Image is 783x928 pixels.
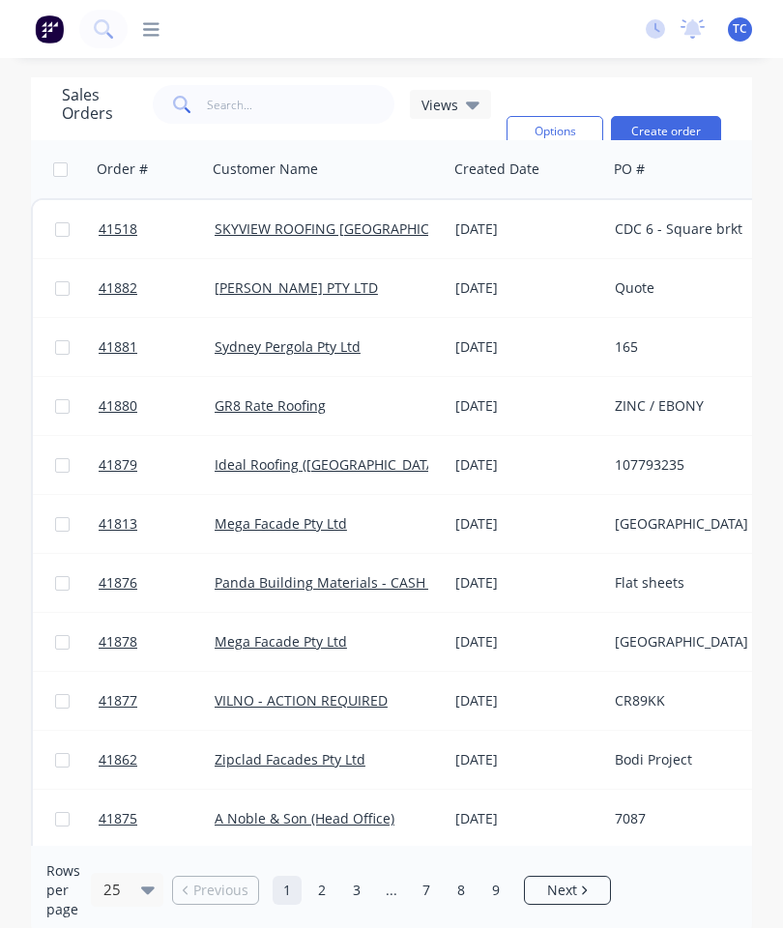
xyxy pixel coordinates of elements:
[99,259,215,317] a: 41882
[46,861,82,919] span: Rows per page
[421,95,458,115] span: Views
[35,14,64,43] img: Factory
[99,731,215,789] a: 41862
[525,881,610,900] a: Next page
[99,573,137,593] span: 41876
[455,219,599,239] div: [DATE]
[215,278,378,297] a: [PERSON_NAME] PTY LTD
[215,691,388,710] a: VILNO - ACTION REQUIRED
[215,455,491,474] a: Ideal Roofing ([GEOGRAPHIC_DATA]) Pty Ltd
[99,809,137,828] span: 41875
[507,116,603,147] button: Options
[99,495,215,553] a: 41813
[213,159,318,179] div: Customer Name
[193,881,248,900] span: Previous
[611,116,721,147] button: Create order
[99,436,215,494] a: 41879
[455,691,599,710] div: [DATE]
[455,632,599,652] div: [DATE]
[455,750,599,769] div: [DATE]
[455,514,599,534] div: [DATE]
[307,876,336,905] a: Page 2
[62,86,137,123] h1: Sales Orders
[215,632,347,651] a: Mega Facade Pty Ltd
[377,876,406,905] a: Jump forward
[99,455,137,475] span: 41879
[99,613,215,671] a: 41878
[215,809,394,827] a: A Noble & Son (Head Office)
[207,85,395,124] input: Search...
[455,455,599,475] div: [DATE]
[99,219,137,239] span: 41518
[97,159,148,179] div: Order #
[215,337,361,356] a: Sydney Pergola Pty Ltd
[99,377,215,435] a: 41880
[547,881,577,900] span: Next
[215,396,326,415] a: GR8 Rate Roofing
[99,554,215,612] a: 41876
[164,876,619,905] ul: Pagination
[99,318,215,376] a: 41881
[454,159,539,179] div: Created Date
[99,278,137,298] span: 41882
[455,337,599,357] div: [DATE]
[99,514,137,534] span: 41813
[99,790,215,848] a: 41875
[215,750,365,768] a: Zipclad Facades Pty Ltd
[99,337,137,357] span: 41881
[481,876,510,905] a: Page 9
[215,219,496,238] a: SKYVIEW ROOFING [GEOGRAPHIC_DATA] P/L
[215,514,347,533] a: Mega Facade Pty Ltd
[733,20,747,38] span: TC
[99,632,137,652] span: 41878
[455,396,599,416] div: [DATE]
[455,573,599,593] div: [DATE]
[99,672,215,730] a: 41877
[173,881,258,900] a: Previous page
[614,159,645,179] div: PO #
[99,750,137,769] span: 41862
[455,809,599,828] div: [DATE]
[215,573,460,592] a: Panda Building Materials - CASH SALE
[342,876,371,905] a: Page 3
[273,876,302,905] a: Page 1 is your current page
[455,278,599,298] div: [DATE]
[99,396,137,416] span: 41880
[412,876,441,905] a: Page 7
[99,691,137,710] span: 41877
[99,200,215,258] a: 41518
[447,876,476,905] a: Page 8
